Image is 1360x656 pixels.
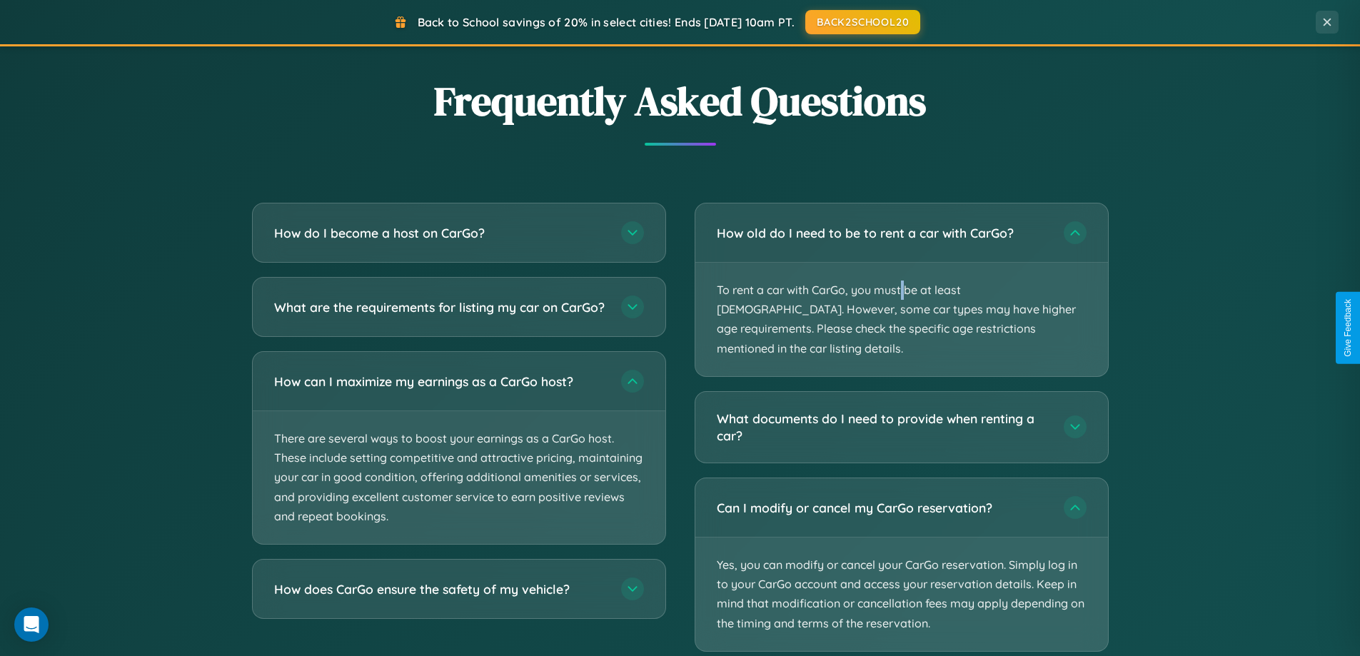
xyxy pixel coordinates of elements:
h2: Frequently Asked Questions [252,74,1109,128]
div: Open Intercom Messenger [14,607,49,642]
p: There are several ways to boost your earnings as a CarGo host. These include setting competitive ... [253,411,665,544]
p: To rent a car with CarGo, you must be at least [DEMOGRAPHIC_DATA]. However, some car types may ha... [695,263,1108,376]
h3: How do I become a host on CarGo? [274,224,607,242]
h3: What are the requirements for listing my car on CarGo? [274,298,607,316]
h3: How old do I need to be to rent a car with CarGo? [717,224,1049,242]
h3: How can I maximize my earnings as a CarGo host? [274,373,607,390]
h3: Can I modify or cancel my CarGo reservation? [717,499,1049,517]
button: BACK2SCHOOL20 [805,10,920,34]
p: Yes, you can modify or cancel your CarGo reservation. Simply log in to your CarGo account and acc... [695,538,1108,651]
h3: What documents do I need to provide when renting a car? [717,410,1049,445]
div: Give Feedback [1343,299,1353,357]
h3: How does CarGo ensure the safety of my vehicle? [274,580,607,598]
span: Back to School savings of 20% in select cities! Ends [DATE] 10am PT. [418,15,795,29]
